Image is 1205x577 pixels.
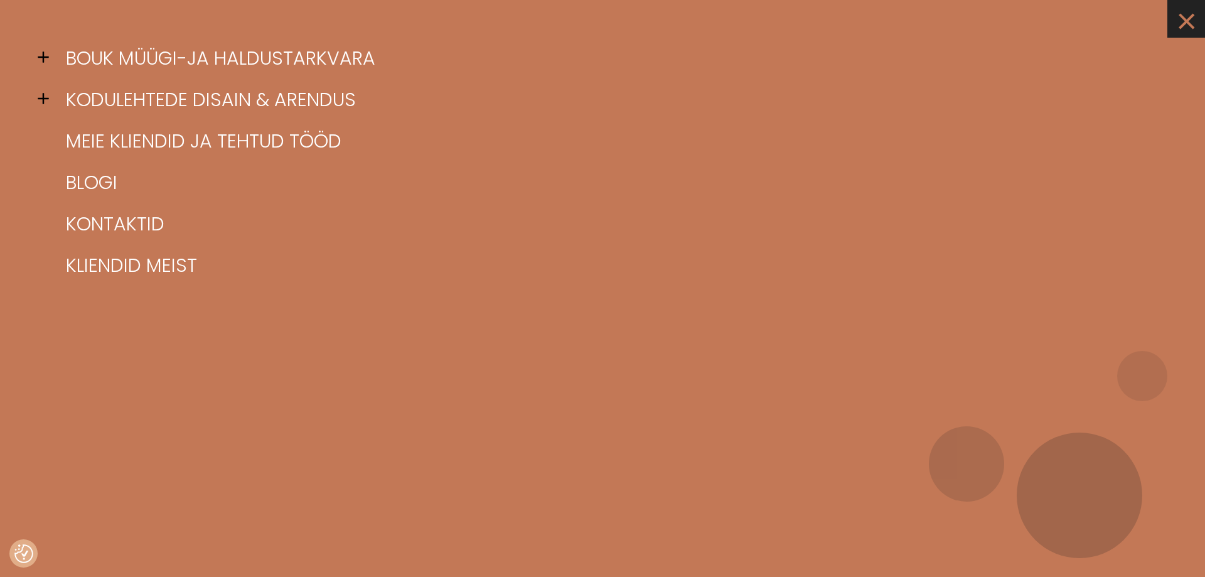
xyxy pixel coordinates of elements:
a: BOUK müügi-ja haldustarkvara [56,38,1167,79]
a: Kodulehtede disain & arendus [56,79,1167,121]
a: Blogi [56,162,1167,203]
a: Kontaktid [56,203,1167,245]
a: Meie kliendid ja tehtud tööd [56,121,1167,162]
a: Kliendid meist [56,245,1167,286]
button: Nõusolekueelistused [14,544,33,563]
img: Revisit consent button [14,544,33,563]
